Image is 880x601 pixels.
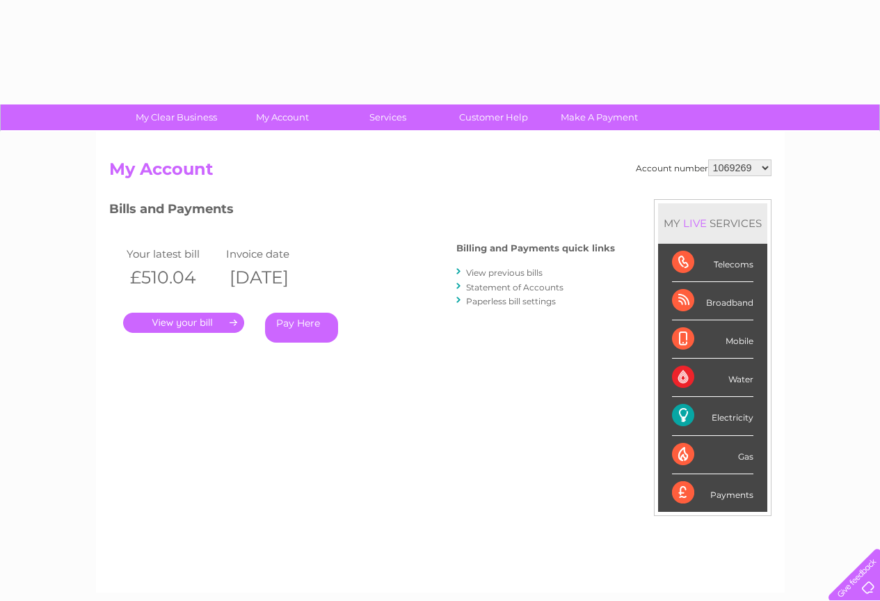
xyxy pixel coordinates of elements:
h4: Billing and Payments quick links [456,243,615,253]
a: Customer Help [436,104,551,130]
td: Invoice date [223,244,323,263]
a: Make A Payment [542,104,657,130]
a: Pay Here [265,313,338,343]
a: Statement of Accounts [466,282,563,292]
div: MY SERVICES [658,203,767,243]
a: View previous bills [466,267,543,278]
a: Services [330,104,445,130]
h2: My Account [109,159,771,186]
a: . [123,313,244,333]
div: Mobile [672,320,753,359]
a: Paperless bill settings [466,296,556,306]
div: Payments [672,474,753,512]
a: My Account [225,104,339,130]
th: £510.04 [123,263,223,292]
div: Telecoms [672,244,753,282]
div: LIVE [680,217,710,230]
h3: Bills and Payments [109,199,615,224]
a: My Clear Business [119,104,234,130]
div: Broadband [672,282,753,320]
div: Account number [636,159,771,176]
div: Water [672,359,753,397]
td: Your latest bill [123,244,223,263]
div: Gas [672,436,753,474]
th: [DATE] [223,263,323,292]
div: Electricity [672,397,753,435]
